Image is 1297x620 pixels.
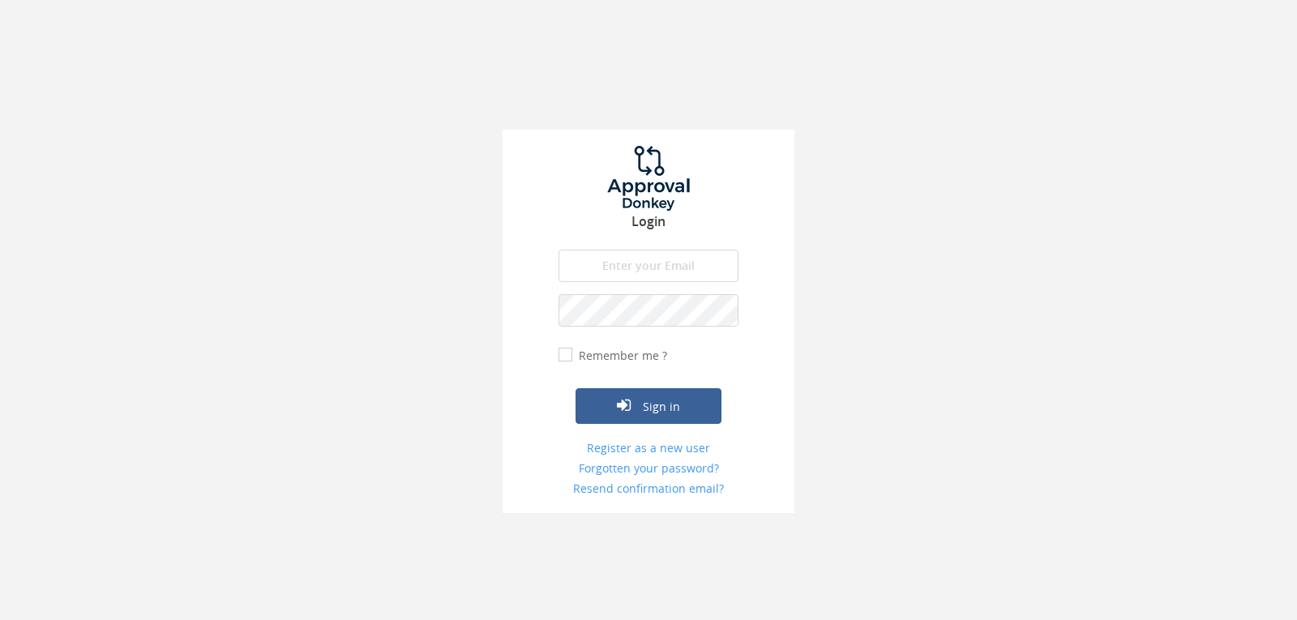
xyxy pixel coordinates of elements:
a: Forgotten your password? [559,460,738,477]
label: Remember me ? [575,348,667,364]
a: Resend confirmation email? [559,481,738,497]
h3: Login [503,215,794,229]
a: Register as a new user [559,440,738,456]
button: Sign in [576,388,721,424]
img: logo.png [588,146,709,211]
input: Enter your Email [559,250,738,282]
